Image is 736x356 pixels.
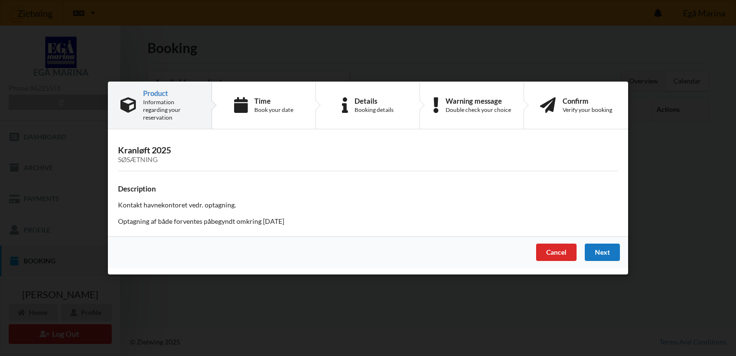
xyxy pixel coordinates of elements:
div: Verify your booking [563,106,612,114]
div: Details [355,97,394,105]
p: Optagning af både forventes påbegyndt omkring [DATE] [118,217,618,226]
h3: Kranløft 2025 [118,145,618,164]
div: Time [254,97,293,105]
div: Warning message [446,97,511,105]
h4: Description [118,184,618,193]
div: Booking details [355,106,394,114]
div: Confirm [563,97,612,105]
div: Information regarding your reservation [143,98,199,122]
p: Kontakt havnekontoret vedr. optagning. [118,200,618,210]
div: Next [585,244,620,261]
div: Cancel [536,244,577,261]
div: Book your date [254,106,293,114]
div: Søsætning [118,156,618,164]
div: Double check your choice [446,106,511,114]
div: Product [143,89,199,97]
